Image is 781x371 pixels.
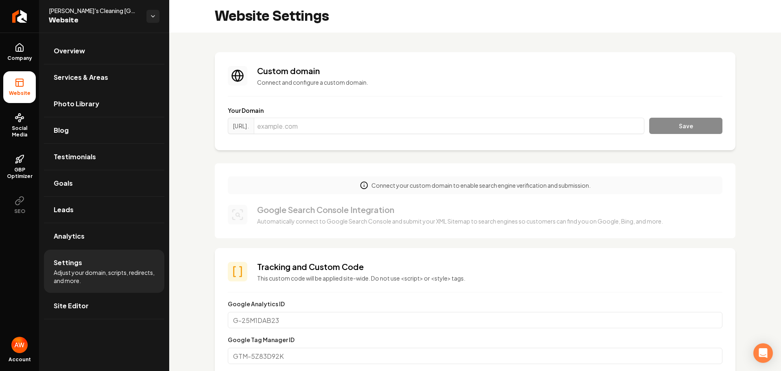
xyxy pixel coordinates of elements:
h3: Custom domain [257,65,722,77]
img: Alexa Wiley [11,337,28,353]
span: Company [4,55,35,61]
label: Google Tag Manager ID [228,336,295,343]
span: Account [9,356,31,363]
button: Open user button [11,337,28,353]
a: Services & Areas [44,64,164,90]
a: Testimonials [44,144,164,170]
span: Adjust your domain, scripts, redirects, and more. [54,268,155,285]
div: Open Intercom Messenger [753,343,773,363]
input: example.com [254,118,644,134]
img: Rebolt Logo [12,10,27,23]
span: Testimonials [54,152,96,162]
span: Goals [54,178,73,188]
button: SEO [3,189,36,221]
span: Leads [54,205,74,215]
a: Site Editor [44,293,164,319]
input: G-25M1DAB23 [228,312,722,328]
a: GBP Optimizer [3,148,36,186]
p: Automatically connect to Google Search Console and submit your XML Sitemap to search engines so c... [257,217,663,225]
a: Blog [44,117,164,143]
span: Photo Library [54,99,99,109]
span: Website [49,15,140,26]
span: [PERSON_NAME]'s Cleaning [GEOGRAPHIC_DATA] [49,7,140,15]
span: Website [6,90,34,97]
span: Blog [54,125,69,135]
a: Company [3,36,36,68]
a: Leads [44,197,164,223]
span: Overview [54,46,85,56]
span: SEO [11,208,28,215]
span: Settings [54,258,82,268]
a: Photo Library [44,91,164,117]
h3: Google Search Console Integration [257,204,663,215]
p: Connect and configure a custom domain. [257,78,722,86]
h3: Tracking and Custom Code [257,261,722,272]
a: Analytics [44,223,164,249]
h2: Website Settings [215,8,329,24]
span: [URL]. [228,118,254,134]
label: Your Domain [228,106,722,114]
a: Social Media [3,106,36,145]
p: This custom code will be applied site-wide. Do not use <script> or <style> tags. [257,274,722,282]
a: Goals [44,170,164,196]
label: Google Analytics ID [228,300,285,307]
a: Overview [44,38,164,64]
input: GTM-5Z83D92K [228,348,722,364]
span: Services & Areas [54,72,108,82]
span: Site Editor [54,301,89,311]
span: GBP Optimizer [3,167,36,180]
p: Connect your custom domain to enable search engine verification and submission. [371,181,591,189]
span: Analytics [54,231,85,241]
span: Social Media [3,125,36,138]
